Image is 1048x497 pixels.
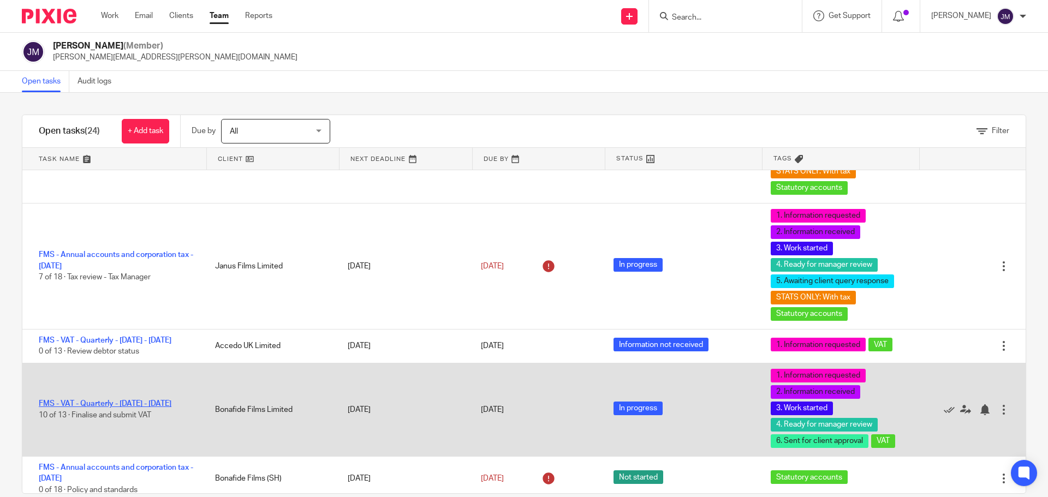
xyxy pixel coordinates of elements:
[614,338,708,351] span: Information not received
[616,154,644,163] span: Status
[169,10,193,21] a: Clients
[39,251,193,270] a: FMS - Annual accounts and corporation tax - [DATE]
[771,209,866,223] span: 1. Information requested
[39,125,100,137] h1: Open tasks
[39,348,139,356] span: 0 of 13 · Review debtor status
[230,128,238,135] span: All
[481,342,504,350] span: [DATE]
[771,434,868,448] span: 6. Sent for client approval
[614,402,663,415] span: In progress
[771,258,878,272] span: 4. Ready for manager review
[771,225,860,239] span: 2. Information received
[204,255,337,277] div: Janus Films Limited
[337,255,469,277] div: [DATE]
[481,475,504,482] span: [DATE]
[337,335,469,357] div: [DATE]
[22,40,45,63] img: svg%3E
[85,127,100,135] span: (24)
[771,402,833,415] span: 3. Work started
[771,165,856,178] span: STATS ONLY: With tax
[135,10,153,21] a: Email
[944,404,960,415] a: Mark as done
[39,337,171,344] a: FMS - VAT - Quarterly - [DATE] - [DATE]
[771,338,866,351] span: 1. Information requested
[39,400,171,408] a: FMS - VAT - Quarterly - [DATE] - [DATE]
[245,10,272,21] a: Reports
[481,406,504,414] span: [DATE]
[771,470,848,484] span: Statutory accounts
[39,464,193,482] a: FMS - Annual accounts and corporation tax - [DATE]
[773,154,792,163] span: Tags
[771,385,860,399] span: 2. Information received
[53,52,297,63] p: [PERSON_NAME][EMAIL_ADDRESS][PERSON_NAME][DOMAIN_NAME]
[671,13,769,23] input: Search
[22,9,76,23] img: Pixie
[868,338,892,351] span: VAT
[931,10,991,21] p: [PERSON_NAME]
[771,369,866,382] span: 1. Information requested
[337,468,469,489] div: [DATE]
[192,125,216,136] p: Due by
[122,119,169,143] a: + Add task
[871,434,895,448] span: VAT
[771,291,856,304] span: STATS ONLY: With tax
[771,418,878,432] span: 4. Ready for manager review
[997,8,1014,25] img: svg%3E
[771,181,848,195] span: Statutory accounts
[829,12,871,20] span: Get Support
[771,274,894,288] span: 5. Awaiting client query response
[204,399,337,421] div: Bonafide Films Limited
[101,10,118,21] a: Work
[992,127,1009,135] span: Filter
[39,486,138,494] span: 0 of 18 · Policy and standards
[771,307,848,321] span: Statutory accounts
[204,468,337,489] div: Bonafide Films (SH)
[614,470,663,484] span: Not started
[204,335,337,357] div: Accedo UK Limited
[39,273,151,281] span: 7 of 18 · Tax review - Tax Manager
[53,40,297,52] h2: [PERSON_NAME]
[614,258,663,272] span: In progress
[22,71,69,92] a: Open tasks
[771,242,833,255] span: 3. Work started
[210,10,229,21] a: Team
[481,262,504,270] span: [DATE]
[39,411,151,419] span: 10 of 13 · Finalise and submit VAT
[78,71,120,92] a: Audit logs
[337,399,469,421] div: [DATE]
[123,41,163,50] span: (Member)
